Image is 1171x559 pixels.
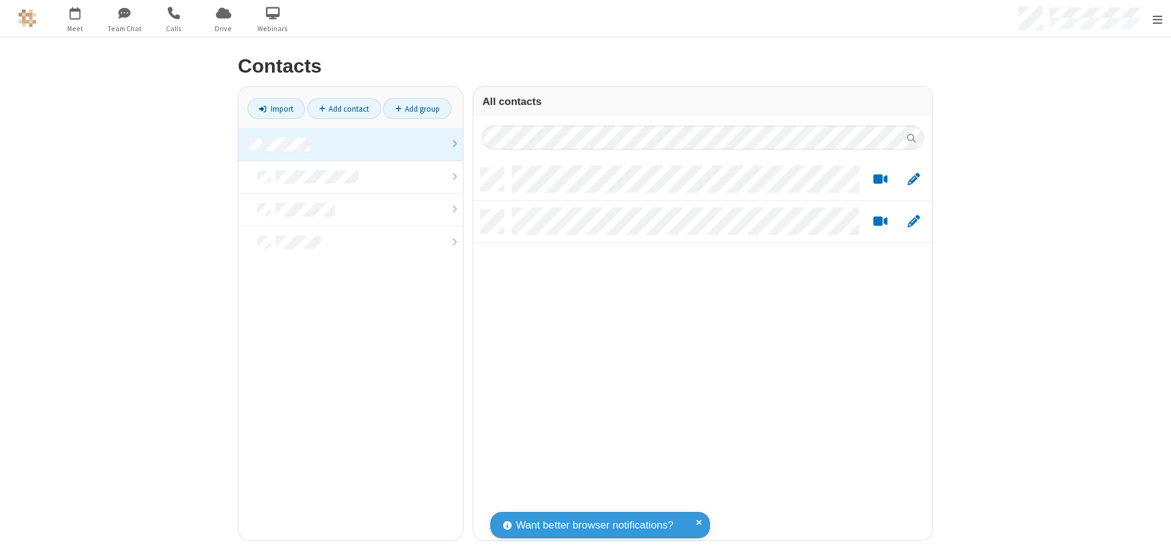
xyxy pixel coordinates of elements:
h3: All contacts [482,96,923,107]
a: Import [248,98,305,119]
button: Start a video meeting [868,172,892,187]
button: Edit [901,172,925,187]
span: Want better browser notifications? [516,518,673,533]
a: Add contact [307,98,381,119]
button: Edit [901,214,925,229]
button: Start a video meeting [868,214,892,229]
iframe: Chat [1141,527,1162,550]
a: Add group [383,98,451,119]
span: Drive [201,23,246,34]
span: Webinars [250,23,296,34]
h2: Contacts [238,56,933,77]
img: QA Selenium DO NOT DELETE OR CHANGE [18,9,37,27]
div: grid [473,159,933,540]
span: Calls [151,23,197,34]
span: Meet [52,23,98,34]
span: Team Chat [102,23,148,34]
